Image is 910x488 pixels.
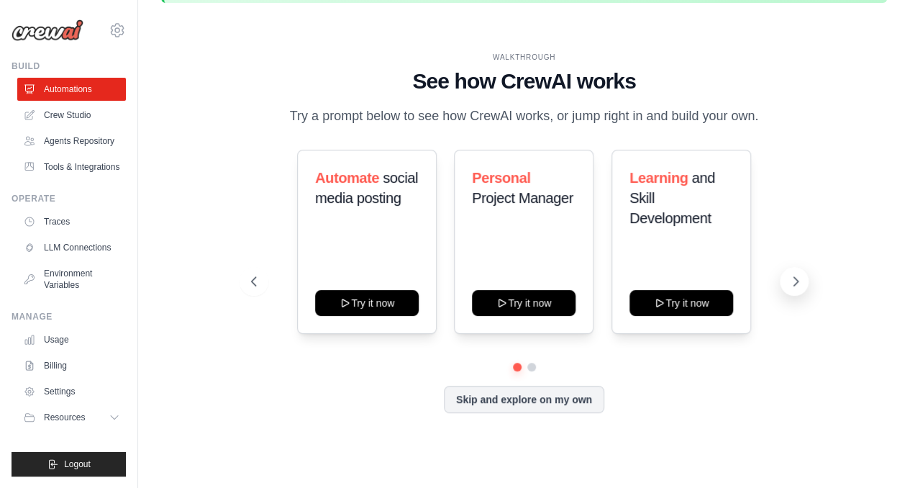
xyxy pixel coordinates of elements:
[444,386,604,413] button: Skip and explore on my own
[629,290,733,316] button: Try it now
[283,106,766,127] p: Try a prompt below to see how CrewAI works, or jump right in and build your own.
[315,170,379,186] span: Automate
[838,419,910,488] iframe: Chat Widget
[17,104,126,127] a: Crew Studio
[629,170,688,186] span: Learning
[629,170,715,226] span: and Skill Development
[44,412,85,423] span: Resources
[17,328,126,351] a: Usage
[64,458,91,470] span: Logout
[17,130,126,153] a: Agents Repository
[17,78,126,101] a: Automations
[17,262,126,297] a: Environment Variables
[12,19,83,41] img: Logo
[251,52,797,63] div: WALKTHROUGH
[17,406,126,429] button: Resources
[12,193,126,204] div: Operate
[17,354,126,377] a: Billing
[12,452,126,476] button: Logout
[472,190,573,206] span: Project Manager
[472,290,575,316] button: Try it now
[12,311,126,322] div: Manage
[315,170,418,206] span: social media posting
[12,60,126,72] div: Build
[17,210,126,233] a: Traces
[315,290,419,316] button: Try it now
[17,155,126,179] a: Tools & Integrations
[17,380,126,403] a: Settings
[472,170,530,186] span: Personal
[251,68,797,94] h1: See how CrewAI works
[17,236,126,259] a: LLM Connections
